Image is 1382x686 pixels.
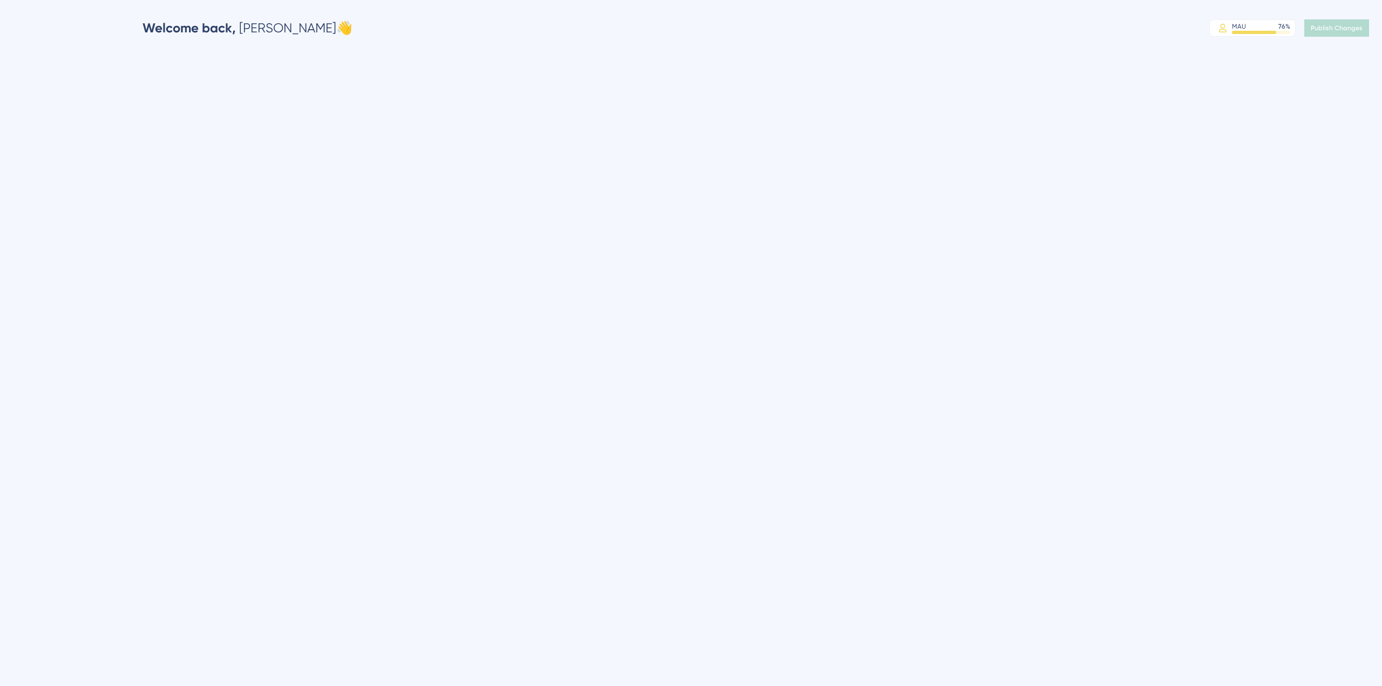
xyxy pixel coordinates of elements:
div: MAU [1232,22,1246,31]
div: [PERSON_NAME] 👋 [143,19,353,37]
button: Publish Changes [1304,19,1369,37]
span: Welcome back, [143,20,236,36]
span: Publish Changes [1311,24,1363,32]
div: 76 % [1278,22,1290,31]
